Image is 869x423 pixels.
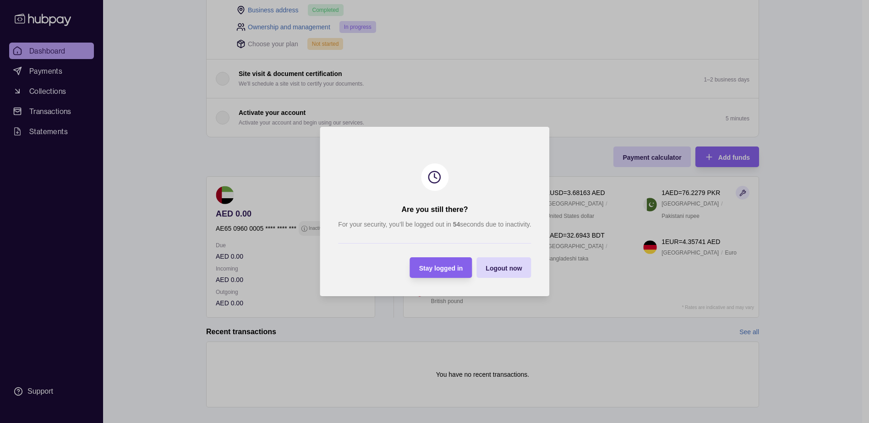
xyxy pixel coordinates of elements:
strong: 54 [453,221,460,228]
p: For your security, you’ll be logged out in seconds due to inactivity. [338,219,531,229]
h2: Are you still there? [401,205,468,215]
button: Stay logged in [410,257,472,278]
span: Logout now [486,265,522,272]
button: Logout now [476,257,531,278]
span: Stay logged in [419,265,463,272]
